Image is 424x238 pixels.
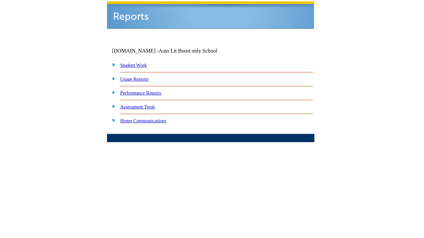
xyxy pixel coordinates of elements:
nobr: Auto Lit Boost only School [159,48,217,54]
a: Usage Reports [120,76,149,82]
img: plus.gif [109,75,116,81]
img: plus.gif [109,117,116,123]
img: plus.gif [109,61,116,67]
a: Student Work [120,62,147,68]
img: plus.gif [109,103,116,109]
a: Assessment Tools [120,104,155,109]
img: plus.gif [109,89,116,95]
a: Performance Reports [120,90,161,96]
td: [DOMAIN_NAME] - [112,48,234,54]
img: header [107,1,314,29]
a: Home Communications [120,118,167,123]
